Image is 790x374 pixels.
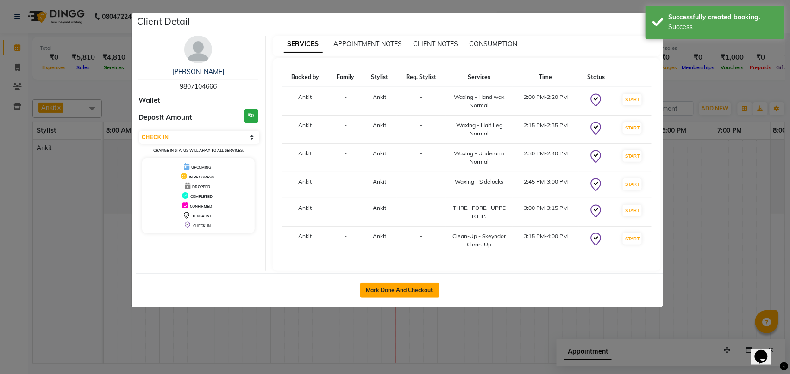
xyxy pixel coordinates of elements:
img: avatar [184,36,212,63]
td: 2:15 PM-2:35 PM [513,116,579,144]
td: - [397,172,446,198]
button: START [623,122,642,134]
iframe: chat widget [751,337,781,365]
td: Ankit [282,144,329,172]
th: Booked by [282,67,329,87]
div: THRE.+FORE.+UPPER LIP. [451,204,507,221]
button: Mark Done And Checkout [360,283,439,298]
span: Ankit [373,122,387,129]
td: - [328,172,363,198]
div: Successfully created booking. [669,12,777,22]
th: Time [513,67,579,87]
td: - [397,227,446,255]
span: Ankit [373,233,387,239]
th: Stylist [363,67,397,87]
td: - [328,116,363,144]
td: 2:45 PM-3:00 PM [513,172,579,198]
td: 2:30 PM-2:40 PM [513,144,579,172]
span: Wallet [138,95,160,106]
td: - [397,198,446,227]
span: COMPLETED [190,194,213,199]
h5: Client Detail [137,14,190,28]
button: START [623,150,642,162]
h3: ₹0 [244,109,258,123]
small: Change in status will apply to all services. [153,148,244,153]
td: Ankit [282,227,329,255]
td: 2:00 PM-2:20 PM [513,87,579,116]
span: 9807104666 [180,82,217,91]
th: Family [328,67,363,87]
span: CLIENT NOTES [414,40,458,48]
a: [PERSON_NAME] [172,67,224,76]
button: START [623,233,642,245]
span: CONSUMPTION [470,40,518,48]
th: Req. Stylist [397,67,446,87]
div: Waxing - Hand wax Normal [451,93,507,110]
td: - [328,198,363,227]
span: Ankit [373,178,387,185]
div: Waxing - Underarm Normal [451,149,507,166]
div: Clean-Up - Skeyndor Clean-Up [451,232,507,249]
td: - [328,87,363,116]
span: SERVICES [284,36,323,53]
span: CONFIRMED [190,204,212,208]
span: Deposit Amount [138,112,192,123]
td: Ankit [282,172,329,198]
span: DROPPED [192,184,210,189]
td: 3:15 PM-4:00 PM [513,227,579,255]
td: - [397,116,446,144]
td: - [397,87,446,116]
span: Ankit [373,93,387,100]
div: Success [669,22,777,32]
span: APPOINTMENT NOTES [334,40,402,48]
span: Ankit [373,204,387,211]
div: Waxing - Half Leg Normal [451,121,507,138]
button: START [623,178,642,190]
button: START [623,94,642,105]
button: START [623,205,642,216]
th: Status [579,67,613,87]
span: UPCOMING [191,165,211,170]
td: - [328,144,363,172]
td: - [397,144,446,172]
span: TENTATIVE [192,214,212,218]
span: Ankit [373,150,387,157]
div: Waxing - Sidelocks [451,178,507,186]
td: Ankit [282,87,329,116]
td: 3:00 PM-3:15 PM [513,198,579,227]
td: - [328,227,363,255]
th: Services [446,67,513,87]
td: Ankit [282,198,329,227]
span: CHECK-IN [193,223,211,228]
span: IN PROGRESS [189,175,214,179]
td: Ankit [282,116,329,144]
